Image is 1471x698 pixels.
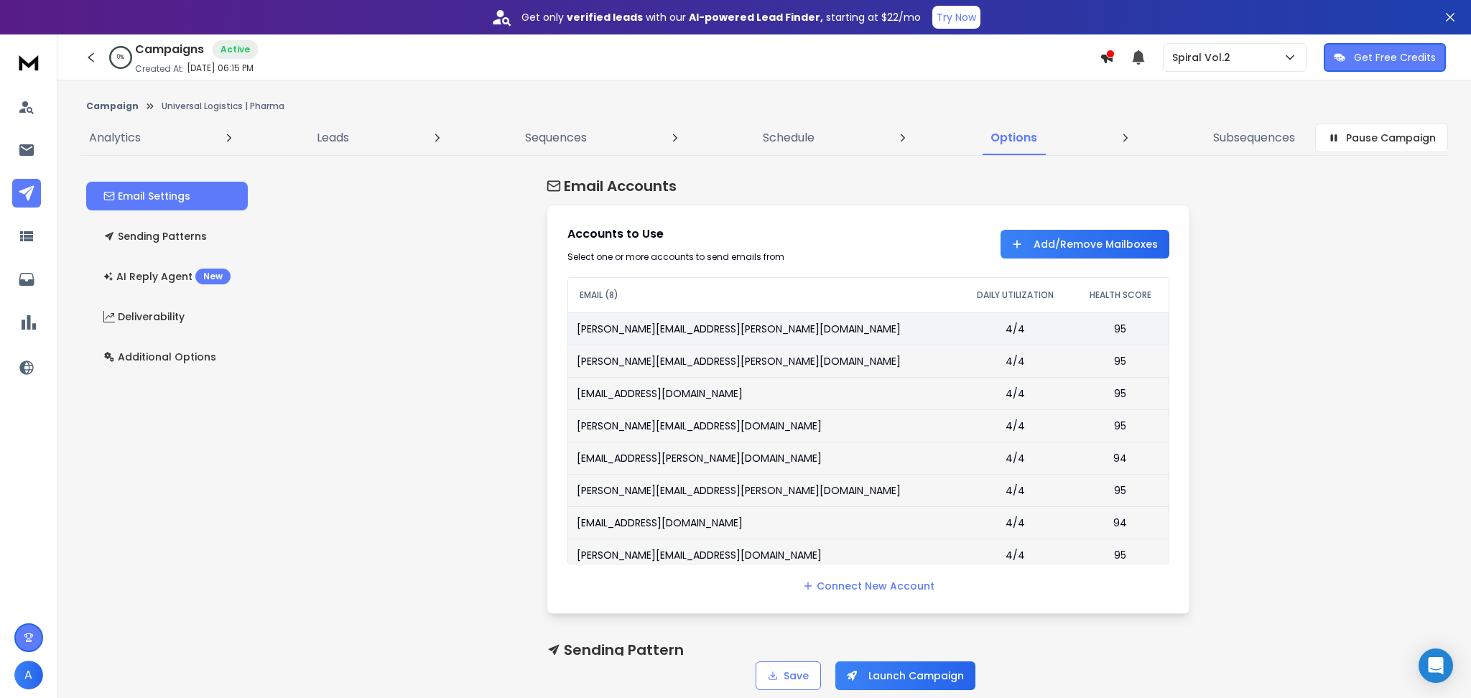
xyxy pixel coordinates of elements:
button: Add/Remove Mailboxes [1001,230,1169,259]
p: Get Free Credits [1354,50,1436,65]
h1: Email Accounts [547,176,1190,196]
p: [EMAIL_ADDRESS][DOMAIN_NAME] [577,516,743,530]
p: Universal Logistics | Pharma [162,101,284,112]
td: 4/4 [958,539,1072,571]
div: New [195,269,231,284]
h1: Sending Pattern [547,640,1190,660]
p: 0 % [117,53,124,62]
div: Active [213,40,258,59]
strong: verified leads [567,10,643,24]
p: AI Reply Agent [103,269,231,284]
a: Leads [308,121,358,155]
th: HEALTH SCORE [1072,278,1169,312]
a: Analytics [80,121,149,155]
h1: Campaigns [135,41,204,58]
td: 95 [1072,409,1169,442]
p: Analytics [89,129,141,146]
td: 4/4 [958,474,1072,506]
button: Email Settings [86,182,248,210]
p: Deliverability [103,310,185,324]
button: Additional Options [86,343,248,371]
th: DAILY UTILIZATION [958,278,1072,312]
a: Sequences [516,121,595,155]
p: [PERSON_NAME][EMAIL_ADDRESS][DOMAIN_NAME] [577,548,822,562]
td: 95 [1072,345,1169,377]
p: Leads [317,129,349,146]
h1: Accounts to Use [567,225,854,243]
p: [PERSON_NAME][EMAIL_ADDRESS][PERSON_NAME][DOMAIN_NAME] [577,322,901,336]
div: Select one or more accounts to send emails from [567,251,854,263]
p: Additional Options [103,350,216,364]
td: 4/4 [958,312,1072,345]
button: Get Free Credits [1324,43,1446,72]
a: Connect New Account [802,579,934,593]
strong: AI-powered Lead Finder, [689,10,823,24]
button: Save [756,661,821,690]
p: [PERSON_NAME][EMAIL_ADDRESS][DOMAIN_NAME] [577,419,822,433]
p: [EMAIL_ADDRESS][DOMAIN_NAME] [577,386,743,401]
td: 95 [1072,474,1169,506]
p: [EMAIL_ADDRESS][PERSON_NAME][DOMAIN_NAME] [577,451,822,465]
td: 4/4 [958,409,1072,442]
button: Try Now [932,6,980,29]
button: Sending Patterns [86,222,248,251]
p: Created At: [135,63,184,75]
button: AI Reply AgentNew [86,262,248,291]
td: 95 [1072,377,1169,409]
td: 95 [1072,312,1169,345]
th: EMAIL (8) [568,278,957,312]
a: Options [982,121,1046,155]
p: Email Settings [103,189,190,203]
td: 4/4 [958,506,1072,539]
p: Schedule [763,129,815,146]
div: Open Intercom Messenger [1419,648,1453,683]
p: Spiral Vol.2 [1172,50,1236,65]
p: Options [990,129,1037,146]
p: Subsequences [1213,129,1295,146]
button: Deliverability [86,302,248,331]
td: 95 [1072,539,1169,571]
td: 94 [1072,506,1169,539]
td: 4/4 [958,377,1072,409]
button: Launch Campaign [835,661,975,690]
p: Get only with our starting at $22/mo [521,10,921,24]
p: Sequences [525,129,587,146]
a: Subsequences [1205,121,1304,155]
button: A [14,661,43,689]
p: [PERSON_NAME][EMAIL_ADDRESS][PERSON_NAME][DOMAIN_NAME] [577,354,901,368]
p: Sending Patterns [103,229,207,243]
p: Try Now [937,10,976,24]
p: [DATE] 06:15 PM [187,62,254,74]
button: Campaign [86,101,139,112]
td: 94 [1072,442,1169,474]
td: 4/4 [958,442,1072,474]
a: Schedule [754,121,823,155]
p: [PERSON_NAME][EMAIL_ADDRESS][PERSON_NAME][DOMAIN_NAME] [577,483,901,498]
img: logo [14,49,43,75]
button: Pause Campaign [1315,124,1448,152]
td: 4/4 [958,345,1072,377]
